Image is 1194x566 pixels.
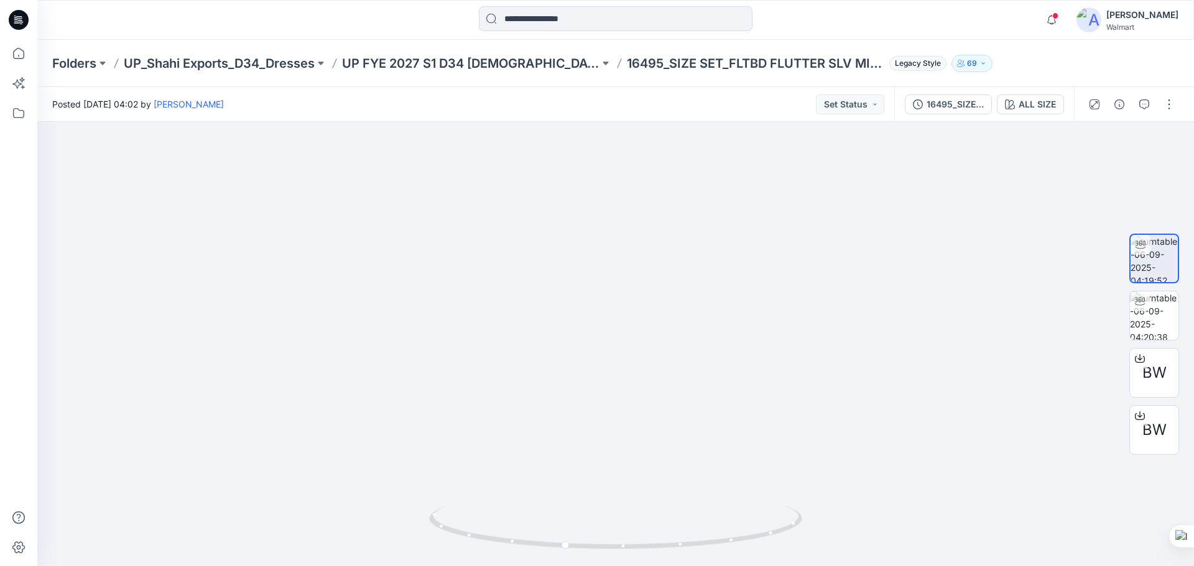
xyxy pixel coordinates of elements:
div: ALL SIZE [1019,98,1056,111]
span: Posted [DATE] 04:02 by [52,98,224,111]
button: 16495_SIZE SET_FLTBD FLUTTER SLV MIDI DRESS [905,94,992,114]
span: BW [1142,419,1167,441]
button: 69 [951,55,993,72]
button: Details [1109,94,1129,114]
a: Folders [52,55,96,72]
p: 69 [967,57,977,70]
p: 16495_SIZE SET_FLTBD FLUTTER SLV MIDI DRESS [627,55,884,72]
div: Walmart [1106,22,1178,32]
img: turntable-06-09-2025-04:20:38 [1130,291,1178,340]
span: Legacy Style [889,56,946,71]
a: [PERSON_NAME] [154,99,224,109]
button: Legacy Style [884,55,946,72]
a: UP FYE 2027 S1 D34 [DEMOGRAPHIC_DATA] Dresses [342,55,599,72]
img: avatar [1076,7,1101,32]
span: BW [1142,362,1167,384]
div: [PERSON_NAME] [1106,7,1178,22]
button: ALL SIZE [997,94,1064,114]
img: turntable-06-09-2025-04:19:52 [1131,235,1178,282]
div: 16495_SIZE SET_FLTBD FLUTTER SLV MIDI DRESS [927,98,984,111]
a: UP_Shahi Exports_D34_Dresses [124,55,315,72]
